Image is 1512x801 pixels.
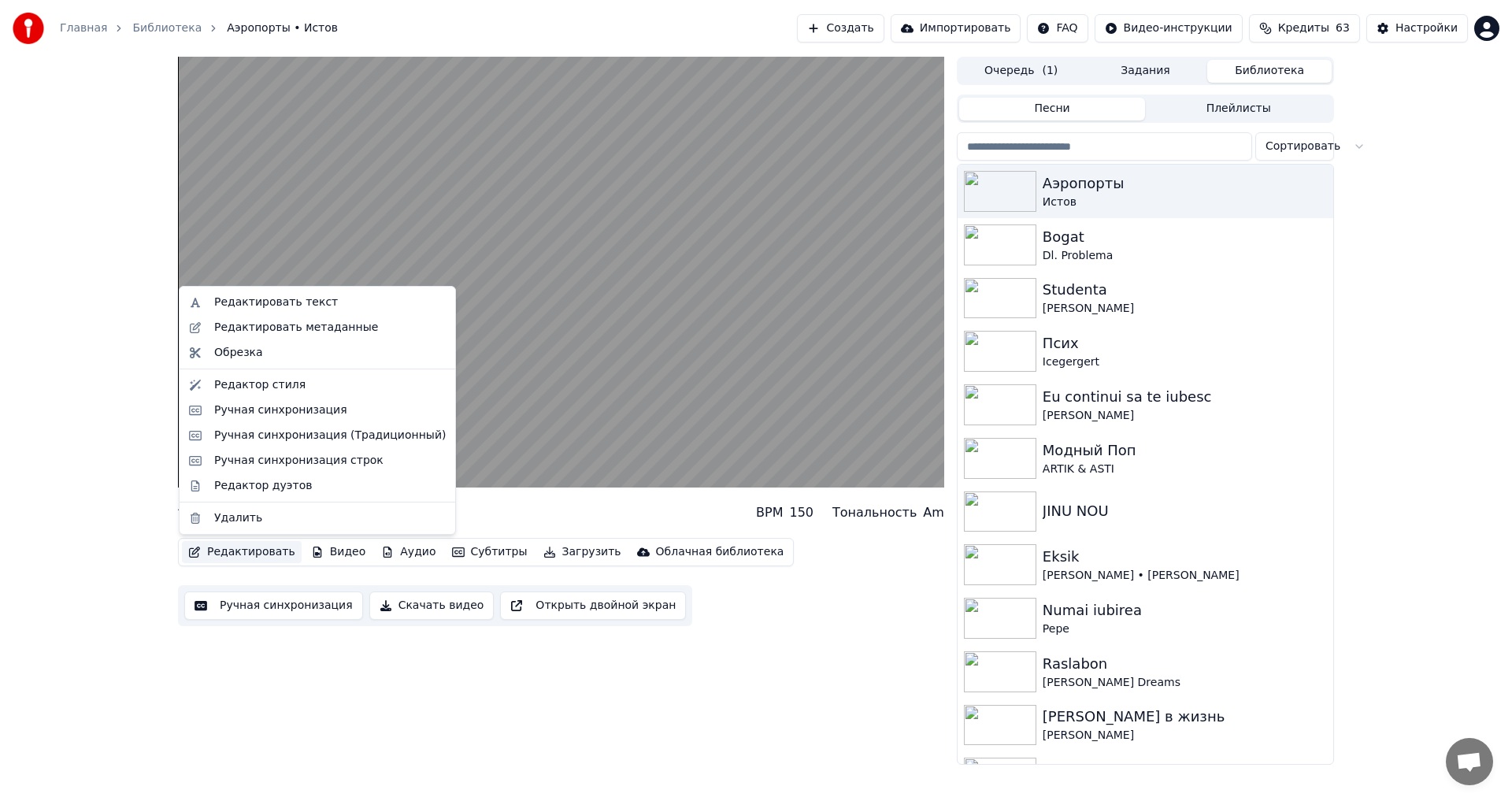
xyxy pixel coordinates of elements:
[214,428,446,443] div: Ручная синхронизация (Традиционный)
[182,541,302,563] button: Редактировать
[537,541,628,563] button: Загрузить
[184,591,363,620] button: Ручная синхронизация
[214,510,262,526] div: Удалить
[178,516,269,532] div: Истов
[1043,621,1327,637] div: Pepe
[1043,653,1327,675] div: Raslabon
[1043,599,1327,621] div: Numai iubirea
[656,544,784,560] div: Облачная библиотека
[832,503,917,522] div: Тональность
[369,591,495,620] button: Скачать видео
[305,541,372,563] button: Видео
[1043,500,1327,522] div: JINU NOU
[13,13,44,44] img: youka
[1043,675,1327,691] div: [PERSON_NAME] Dreams
[214,320,378,336] div: Редактировать метаданные
[1043,301,1327,317] div: [PERSON_NAME]
[959,60,1084,83] button: Очередь
[1043,354,1327,370] div: Icegergert
[1145,98,1332,121] button: Плейлисты
[959,98,1146,121] button: Песни
[1266,139,1340,154] span: Сортировать
[1043,546,1327,568] div: Eksik
[1043,439,1327,462] div: Модный Поп
[1084,60,1208,83] button: Задания
[1043,248,1327,264] div: Dl. Problema
[1027,14,1088,43] button: FAQ
[178,494,269,516] div: Аэропорты
[500,591,686,620] button: Открыть двойной экран
[1207,60,1332,83] button: Библиотека
[1446,738,1493,785] div: Открытый чат
[214,402,347,418] div: Ручная синхронизация
[1043,728,1327,744] div: [PERSON_NAME]
[891,14,1021,43] button: Импортировать
[214,478,312,494] div: Редактор дуэтов
[756,503,783,522] div: BPM
[1043,759,1327,781] div: Si-asa-mi vine
[375,541,442,563] button: Аудио
[1043,462,1327,477] div: ARTIK & ASTI
[227,20,338,36] span: Аэропорты • Истов
[1336,20,1350,36] span: 63
[1043,568,1327,584] div: [PERSON_NAME] • [PERSON_NAME]
[60,20,107,36] a: Главная
[446,541,534,563] button: Субтитры
[1043,172,1327,195] div: Аэропорты
[132,20,202,36] a: Библиотека
[60,20,338,36] nav: breadcrumb
[1043,408,1327,424] div: [PERSON_NAME]
[1042,63,1058,79] span: ( 1 )
[1278,20,1329,36] span: Кредиты
[1043,332,1327,354] div: Псих
[1249,14,1360,43] button: Кредиты63
[1043,386,1327,408] div: Eu continui sa te iubesc
[1043,226,1327,248] div: Bogat
[1366,14,1468,43] button: Настройки
[214,345,263,361] div: Обрезка
[923,503,944,522] div: Am
[214,295,338,310] div: Редактировать текст
[214,377,306,393] div: Редактор стиля
[214,453,384,469] div: Ручная синхронизация строк
[1395,20,1458,36] div: Настройки
[1095,14,1243,43] button: Видео-инструкции
[1043,279,1327,301] div: Studenta
[1043,706,1327,728] div: [PERSON_NAME] в жизнь
[789,503,813,522] div: 150
[797,14,884,43] button: Создать
[1043,195,1327,210] div: Истов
